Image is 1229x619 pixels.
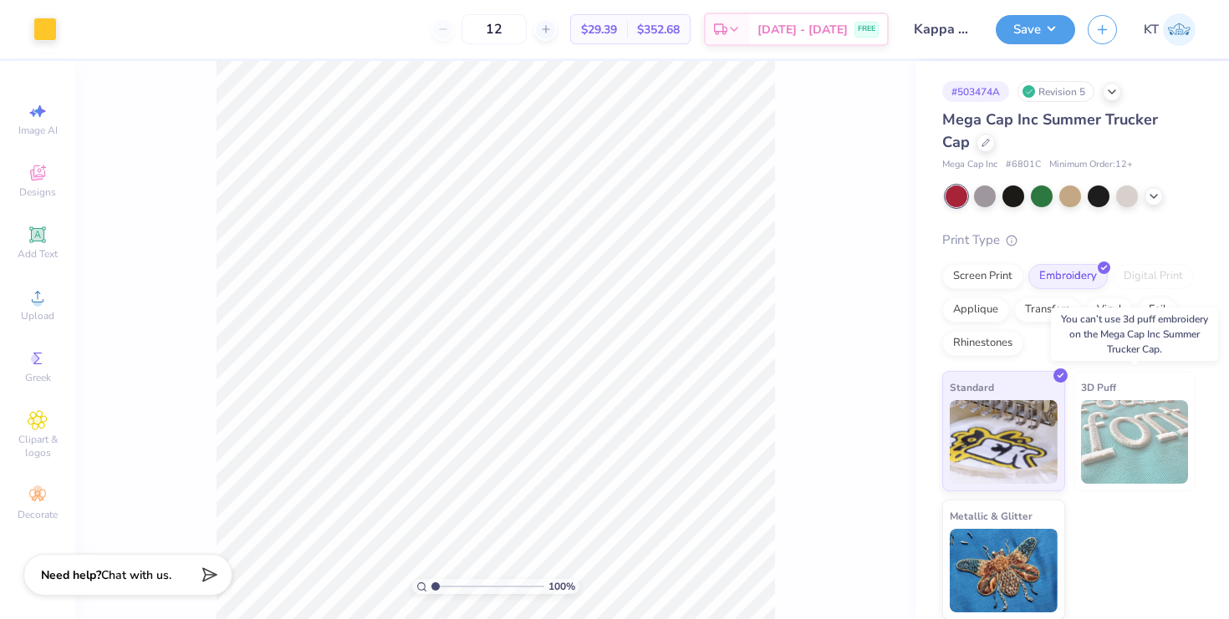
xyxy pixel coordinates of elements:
span: Chat with us. [101,567,171,583]
div: Embroidery [1028,264,1108,289]
button: Save [996,15,1075,44]
span: $352.68 [637,21,680,38]
div: Print Type [942,231,1196,250]
input: – – [462,14,527,44]
div: Transfers [1014,297,1081,322]
span: # 6801C [1006,158,1041,172]
span: Mega Cap Inc [942,158,997,172]
div: # 503474A [942,81,1009,102]
img: 3D Puff [1081,400,1189,484]
span: KT [1144,20,1159,39]
a: KT [1144,13,1196,46]
div: Digital Print [1113,264,1194,289]
span: 100 % [548,579,575,594]
span: Metallic & Glitter [950,507,1033,525]
div: Foil [1138,297,1177,322]
span: $29.39 [581,21,617,38]
span: Designs [19,185,56,199]
div: Revision 5 [1017,81,1094,102]
div: Applique [942,297,1009,322]
div: Rhinestones [942,331,1023,356]
img: Standard [950,400,1058,484]
span: Clipart & logos [8,433,67,459]
span: Standard [950,378,994,396]
div: Vinyl [1086,297,1133,322]
span: Minimum Order: 12 + [1049,158,1133,172]
span: [DATE] - [DATE] [757,21,848,38]
input: Untitled Design [901,13,983,46]
span: Add Text [18,247,58,261]
span: Upload [21,309,54,322]
img: Kaya Tong [1163,13,1196,46]
span: Mega Cap Inc Summer Trucker Cap [942,109,1158,152]
div: You can’t use 3d puff embroidery on the Mega Cap Inc Summer Trucker Cap. [1051,307,1218,361]
span: FREE [858,23,875,35]
span: Greek [25,371,51,384]
span: 3D Puff [1081,378,1116,396]
div: Screen Print [942,264,1023,289]
span: Decorate [18,508,58,521]
strong: Need help? [41,567,101,583]
img: Metallic & Glitter [950,529,1058,612]
span: Image AI [18,124,58,137]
